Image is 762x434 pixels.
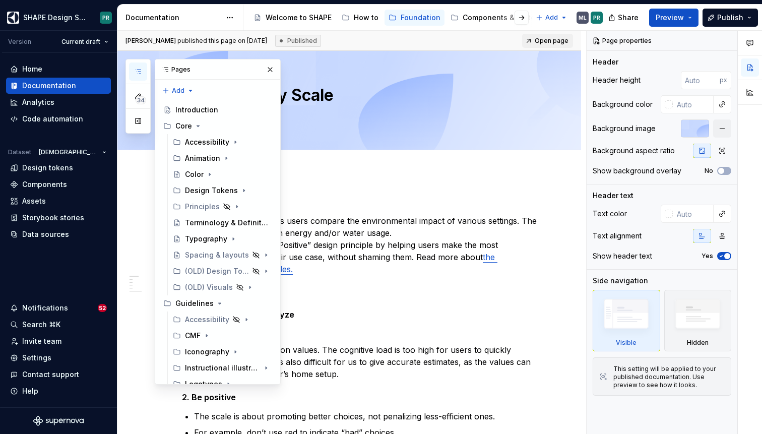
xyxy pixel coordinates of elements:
[6,210,111,226] a: Storybook stories
[385,10,444,26] a: Foundation
[22,213,84,223] div: Storybook stories
[8,148,31,156] div: Dataset
[185,137,229,147] div: Accessibility
[618,13,639,23] span: Share
[22,320,60,330] div: Search ⌘K
[593,191,633,201] div: Header text
[535,37,568,45] span: Open page
[613,365,725,389] div: This setting will be applied to your published documentation. Use preview to see how it looks.
[169,134,276,150] div: Accessibility
[98,304,107,312] span: 52
[22,179,67,190] div: Components
[182,215,541,275] p: A sustainability scale helps users compare the environmental impact of various settings. The impa...
[175,298,214,308] div: Guidelines
[593,209,627,219] div: Text color
[703,9,758,27] button: Publish
[649,9,698,27] button: Preview
[720,76,727,84] p: px
[673,95,714,113] input: Auto
[22,353,51,363] div: Settings
[6,94,111,110] a: Analytics
[6,160,111,176] a: Design tokens
[6,193,111,209] a: Assets
[22,64,42,74] div: Home
[22,81,76,91] div: Documentation
[169,215,276,231] a: Terminology & Definitions
[6,226,111,242] a: Data sources
[169,199,276,215] div: Principles
[702,252,713,260] label: Yes
[593,75,641,85] div: Header height
[22,386,38,396] div: Help
[616,339,637,347] div: Visible
[194,410,541,422] p: The scale is about promoting better choices, not penalizing less-efficient ones.
[34,145,111,159] button: [DEMOGRAPHIC_DATA]
[159,118,276,134] div: Core
[22,196,46,206] div: Assets
[717,13,743,23] span: Publish
[545,14,558,22] span: Add
[185,234,227,244] div: Typography
[6,383,111,399] button: Help
[22,369,79,380] div: Contact support
[533,11,570,25] button: Add
[185,185,238,196] div: Design Tokens
[249,10,336,26] a: Welcome to SHAPE
[57,35,113,49] button: Current draft
[22,163,73,173] div: Design tokens
[185,218,268,228] div: Terminology & Definitions
[6,366,111,383] button: Contact support
[22,114,83,124] div: Code automation
[593,166,681,176] div: Show background overlay
[673,205,714,223] input: Auto
[6,78,111,94] a: Documentation
[185,363,260,373] div: Instructional illustrations
[593,276,648,286] div: Side navigation
[22,97,54,107] div: Analytics
[656,13,684,23] span: Preview
[182,392,236,402] strong: 2. Be positive
[22,336,61,346] div: Invite team
[463,13,546,23] div: Components & Patterns
[579,14,587,22] div: ML
[180,83,539,107] textarea: Sustainability Scale
[185,347,229,357] div: Iconography
[275,35,321,47] div: Published
[185,202,220,212] div: Principles
[185,153,220,163] div: Animation
[447,10,550,26] a: Components & Patterns
[6,61,111,77] a: Home
[185,169,204,179] div: Color
[169,231,276,247] a: Typography
[194,328,541,340] p: Use simple scales.
[681,71,720,89] input: Auto
[175,105,218,115] div: Introduction
[603,9,645,27] button: Share
[185,379,222,389] div: Logotypes
[159,295,276,312] div: Guidelines
[169,182,276,199] div: Design Tokens
[185,282,233,292] div: (OLD) Visuals
[125,37,267,45] span: published this page on [DATE]
[159,102,276,118] a: Introduction
[172,87,184,95] span: Add
[169,312,276,328] div: Accessibility
[169,166,276,182] a: Color
[522,34,573,48] a: Open page
[7,12,19,24] img: 1131f18f-9b94-42a4-847a-eabb54481545.png
[593,231,642,241] div: Text alignment
[194,344,541,380] p: Don’t show consumption values. The cognitive load is too high for users to quickly compare progra...
[136,96,146,104] span: 34
[593,57,618,67] div: Header
[6,300,111,316] button: Notifications52
[185,266,249,276] div: (OLD) Design Tokens
[338,10,383,26] a: How to
[185,250,249,260] div: Spacing & layouts
[155,59,280,80] div: Pages
[401,13,440,23] div: Foundation
[169,150,276,166] div: Animation
[39,148,98,156] span: [DEMOGRAPHIC_DATA]
[169,247,276,263] a: Spacing & layouts
[6,317,111,333] button: Search ⌘K
[169,376,276,392] div: Logotypes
